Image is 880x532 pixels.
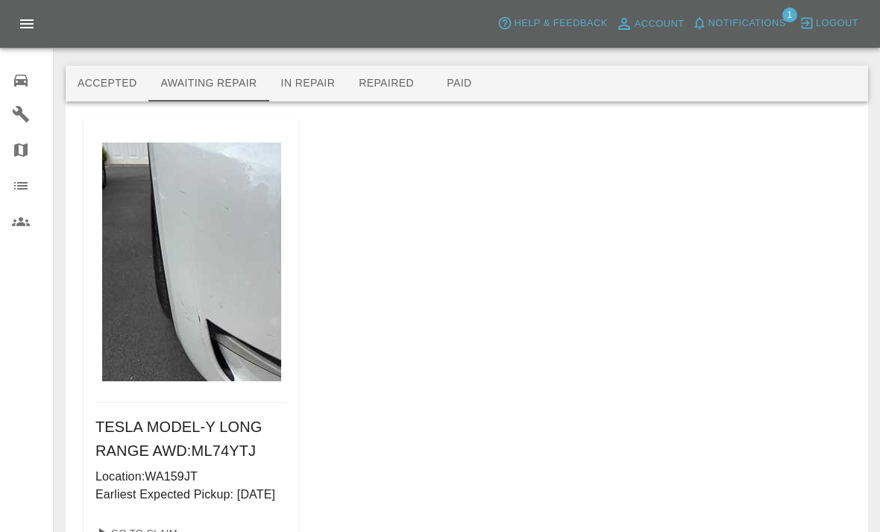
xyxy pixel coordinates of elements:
p: Location: WA159JT [95,468,287,486]
button: Awaiting Repair [148,66,268,101]
button: Paid [426,66,493,101]
button: Logout [796,12,862,35]
span: Account [635,16,685,33]
p: Earliest Expected Pickup: [DATE] [95,486,287,504]
button: Repaired [347,66,426,101]
h6: TESLA MODEL-Y LONG RANGE AWD : ML74YTJ [95,415,287,463]
button: Accepted [66,66,148,101]
button: Notifications [688,12,790,35]
button: Open drawer [9,6,45,42]
button: Help & Feedback [494,12,611,35]
span: 1 [782,7,797,22]
span: Notifications [708,15,786,32]
button: In Repair [269,66,348,101]
a: Account [612,12,688,36]
span: Logout [816,15,858,32]
span: Help & Feedback [514,15,607,32]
